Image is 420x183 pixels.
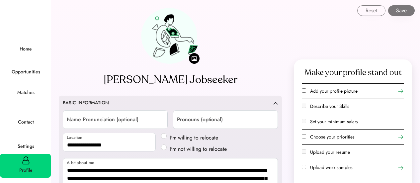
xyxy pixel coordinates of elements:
div: Profile [1,166,51,174]
div: Settings [1,142,51,150]
label: Choose your priorities [310,134,355,140]
label: Add your profile picture [310,88,358,94]
div: Home [1,45,51,53]
label: I'm not willing to relocate [168,145,229,153]
img: caret-up.svg [273,102,278,105]
img: Forward logo [7,5,44,26]
div: BASIC INFORMATION [63,100,109,106]
div: Contact [1,118,51,126]
label: Describe your Skills [310,103,349,110]
div: Opportunities [1,68,51,76]
img: preview-avatar.png [141,8,200,64]
img: yH5BAEAAAAALAAAAAABAAEAAAIBRAA7 [22,37,30,43]
div: Matches [1,89,51,97]
label: Upload work samples [310,164,353,171]
button: Save [388,5,415,16]
img: yH5BAEAAAAALAAAAAABAAEAAAIBRAA7 [22,108,30,116]
label: Set your minimum salary [310,118,358,125]
label: I'm willing to relocate [168,134,229,142]
div: Make your profile stand out [304,67,402,78]
label: Upload your resume [310,149,350,155]
img: yH5BAEAAAAALAAAAAABAAEAAAIBRAA7 [22,82,29,87]
div: [PERSON_NAME] Jobseeker [104,72,237,88]
img: yH5BAEAAAAALAAAAAABAAEAAAIBRAA7 [22,132,30,141]
img: yH5BAEAAAAALAAAAAABAAEAAAIBRAA7 [22,59,29,66]
button: Reset [357,5,385,16]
